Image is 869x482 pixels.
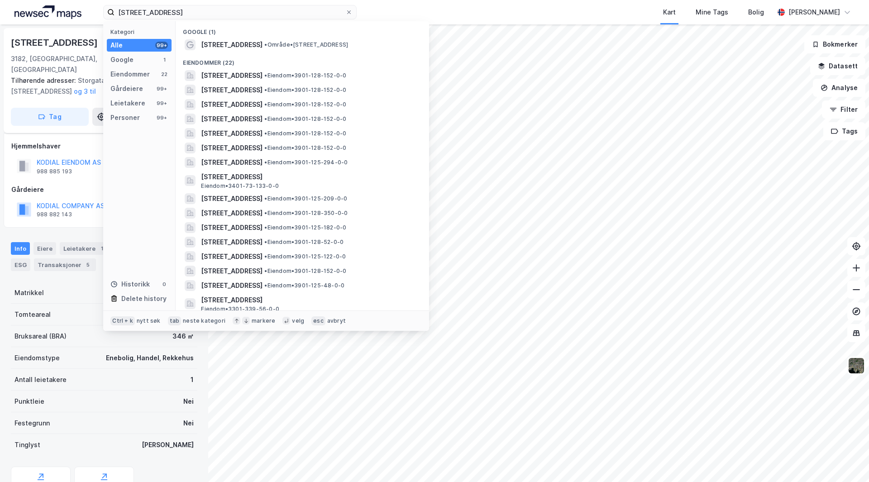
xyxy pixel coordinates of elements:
div: 346 ㎡ [172,331,194,342]
div: neste kategori [183,317,225,325]
span: Eiendom • 3901-128-152-0-0 [264,267,346,275]
div: Historikk [110,279,150,290]
div: 988 882 143 [37,211,72,218]
span: Eiendom • 3901-128-152-0-0 [264,115,346,123]
div: avbryt [327,317,346,325]
div: 22 [161,71,168,78]
div: Chat Widget [824,439,869,482]
span: • [264,144,267,151]
div: Delete history [121,293,167,304]
div: 0 [161,281,168,288]
span: Eiendom • 3901-128-152-0-0 [264,86,346,94]
div: Transaksjoner [34,258,96,271]
div: 1 [97,244,106,253]
div: tab [168,316,181,325]
span: Eiendom • 3901-125-209-0-0 [264,195,347,202]
div: Leietakere [60,242,110,255]
span: Eiendom • 3401-73-133-0-0 [201,182,279,190]
span: Eiendom • 3301-339-56-0-0 [201,305,279,313]
span: • [264,267,267,274]
div: Gårdeiere [11,184,197,195]
div: Festegrunn [14,418,50,429]
div: Gårdeiere [110,83,143,94]
button: Datasett [810,57,865,75]
span: Eiendom • 3901-128-152-0-0 [264,101,346,108]
span: [STREET_ADDRESS] [201,70,263,81]
span: Eiendom • 3901-125-122-0-0 [264,253,346,260]
div: Bruksareal (BRA) [14,331,67,342]
div: Bolig [748,7,764,18]
div: 5 [83,260,92,269]
span: [STREET_ADDRESS] [201,85,263,95]
div: Hjemmelshaver [11,141,197,152]
span: [STREET_ADDRESS] [201,208,263,219]
div: 99+ [155,100,168,107]
div: Eiendommer [110,69,150,80]
div: [STREET_ADDRESS] [11,35,100,50]
span: [STREET_ADDRESS] [201,295,418,305]
span: Eiendom • 3901-125-294-0-0 [264,159,348,166]
span: [STREET_ADDRESS] [201,157,263,168]
div: nytt søk [137,317,161,325]
div: 1 [191,374,194,385]
span: Eiendom • 3901-125-48-0-0 [264,282,344,289]
span: Eiendom • 3901-128-152-0-0 [264,130,346,137]
div: Eiendomstype [14,353,60,363]
div: 99+ [155,42,168,49]
span: • [264,101,267,108]
span: [STREET_ADDRESS] [201,128,263,139]
div: Alle [110,40,123,51]
span: Eiendom • 3901-128-152-0-0 [264,72,346,79]
span: [STREET_ADDRESS] [201,280,263,291]
div: Mine Tags [696,7,728,18]
div: [PERSON_NAME] [142,439,194,450]
span: Eiendom • 3901-128-350-0-0 [264,210,348,217]
div: Storgata 69f, [STREET_ADDRESS] [11,75,190,97]
div: 99+ [155,114,168,121]
button: Analyse [813,79,865,97]
div: Tinglyst [14,439,40,450]
span: • [264,41,267,48]
div: Tomteareal [14,309,51,320]
div: Ctrl + k [110,316,135,325]
span: [STREET_ADDRESS] [201,39,263,50]
div: Google (1) [176,21,429,38]
div: ESG [11,258,30,271]
div: Personer [110,112,140,123]
span: [STREET_ADDRESS] [201,99,263,110]
img: logo.a4113a55bc3d86da70a041830d287a7e.svg [14,5,81,19]
span: [STREET_ADDRESS] [201,114,263,124]
span: Eiendom • 3901-128-52-0-0 [264,239,344,246]
span: • [264,159,267,166]
div: Kart [663,7,676,18]
div: velg [292,317,304,325]
div: Punktleie [14,396,44,407]
span: Eiendom • 3901-128-152-0-0 [264,144,346,152]
span: Eiendom • 3901-125-182-0-0 [264,224,346,231]
span: [STREET_ADDRESS] [201,143,263,153]
span: [STREET_ADDRESS] [201,193,263,204]
span: • [264,210,267,216]
div: Eiendommer (22) [176,52,429,68]
div: 988 885 193 [37,168,72,175]
span: • [264,86,267,93]
div: Eiere [33,242,56,255]
img: 9k= [848,357,865,374]
span: • [264,239,267,245]
input: Søk på adresse, matrikkel, gårdeiere, leietakere eller personer [115,5,345,19]
span: • [264,282,267,289]
span: [STREET_ADDRESS] [201,237,263,248]
div: Enebolig, Handel, Rekkehus [106,353,194,363]
span: • [264,224,267,231]
div: Antall leietakere [14,374,67,385]
div: Kategori [110,29,172,35]
span: [STREET_ADDRESS] [201,222,263,233]
span: Tilhørende adresser: [11,76,78,84]
div: 1 [161,56,168,63]
span: • [264,195,267,202]
div: 3182, [GEOGRAPHIC_DATA], [GEOGRAPHIC_DATA] [11,53,151,75]
div: Leietakere [110,98,145,109]
span: Område • [STREET_ADDRESS] [264,41,348,48]
span: • [264,130,267,137]
div: Nei [183,418,194,429]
